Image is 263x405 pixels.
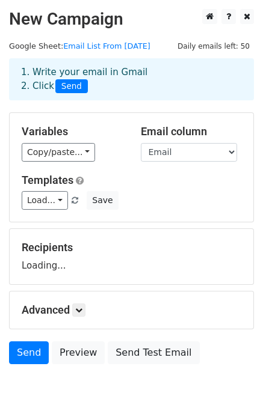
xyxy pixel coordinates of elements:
div: 1. Write your email in Gmail 2. Click [12,65,251,93]
h5: Email column [141,125,242,138]
h5: Advanced [22,303,241,317]
a: Templates [22,174,73,186]
a: Email List From [DATE] [63,41,150,50]
span: Daily emails left: 50 [173,40,254,53]
a: Send [9,341,49,364]
a: Send Test Email [108,341,199,364]
a: Load... [22,191,68,210]
div: Loading... [22,241,241,272]
a: Preview [52,341,105,364]
button: Save [87,191,118,210]
h5: Recipients [22,241,241,254]
a: Daily emails left: 50 [173,41,254,50]
h5: Variables [22,125,123,138]
small: Google Sheet: [9,41,150,50]
a: Copy/paste... [22,143,95,162]
h2: New Campaign [9,9,254,29]
span: Send [55,79,88,94]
